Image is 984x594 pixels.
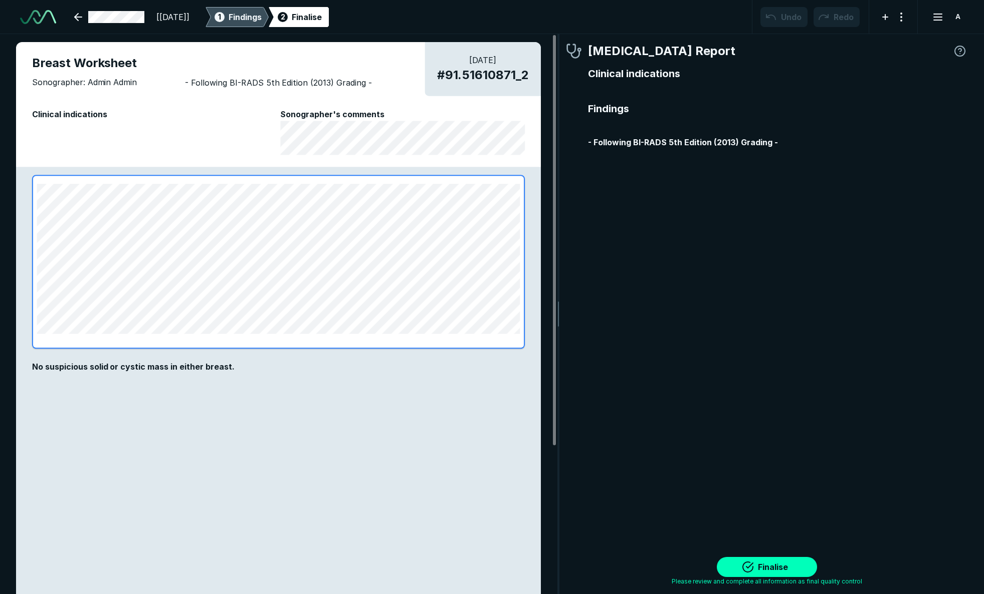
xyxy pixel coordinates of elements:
span: [MEDICAL_DATA] Report [588,42,735,60]
button: Redo [814,7,860,27]
span: Clinical indications [588,66,968,81]
div: avatar-name [950,9,966,25]
a: See-Mode Logo [16,6,60,28]
button: Finalise [717,557,817,577]
span: No suspicious solid or cystic mass in either breast. [32,362,235,372]
span: 1 [218,12,221,22]
span: - Following BI-RADS 5th Edition (2013) Grading - [185,78,372,88]
span: Clinical indications [32,108,277,120]
span: [[DATE]] [156,11,189,23]
span: [DATE] [437,54,529,66]
span: A [955,12,960,22]
span: Sonographer's comments [280,108,525,120]
span: 2 [281,12,285,22]
button: Undo [760,7,808,27]
span: # 91.51610871_2 [437,66,529,84]
span: Sonographer: Admin Admin [32,76,137,88]
button: avatar-name [926,7,968,27]
span: Findings [588,101,968,116]
div: Finalise [292,11,322,23]
div: 2Finalise [269,7,329,27]
div: 1Findings [206,7,269,27]
span: Findings [229,11,262,23]
span: Breast Worksheet [32,54,525,72]
img: See-Mode Logo [20,10,56,24]
span: Please review and complete all information as final quality control [672,577,862,586]
span: - Following BI-RADS 5th Edition (2013) Grading - [588,136,968,148]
